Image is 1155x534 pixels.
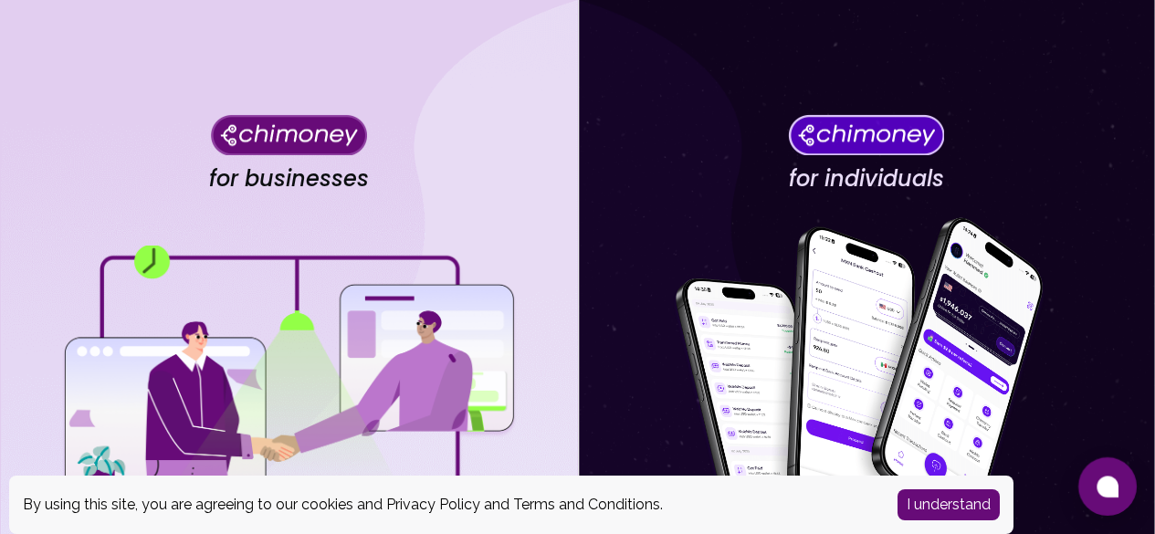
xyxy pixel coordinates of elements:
[60,246,517,533] img: for businesses
[898,489,1000,520] button: Accept cookies
[386,496,480,513] a: Privacy Policy
[23,494,870,516] div: By using this site, you are agreeing to our cookies and and .
[789,165,944,193] h4: for individuals
[209,165,369,193] h4: for businesses
[211,114,367,155] img: Chimoney for businesses
[513,496,660,513] a: Terms and Conditions
[1078,457,1137,516] button: Open chat window
[788,114,944,155] img: Chimoney for individuals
